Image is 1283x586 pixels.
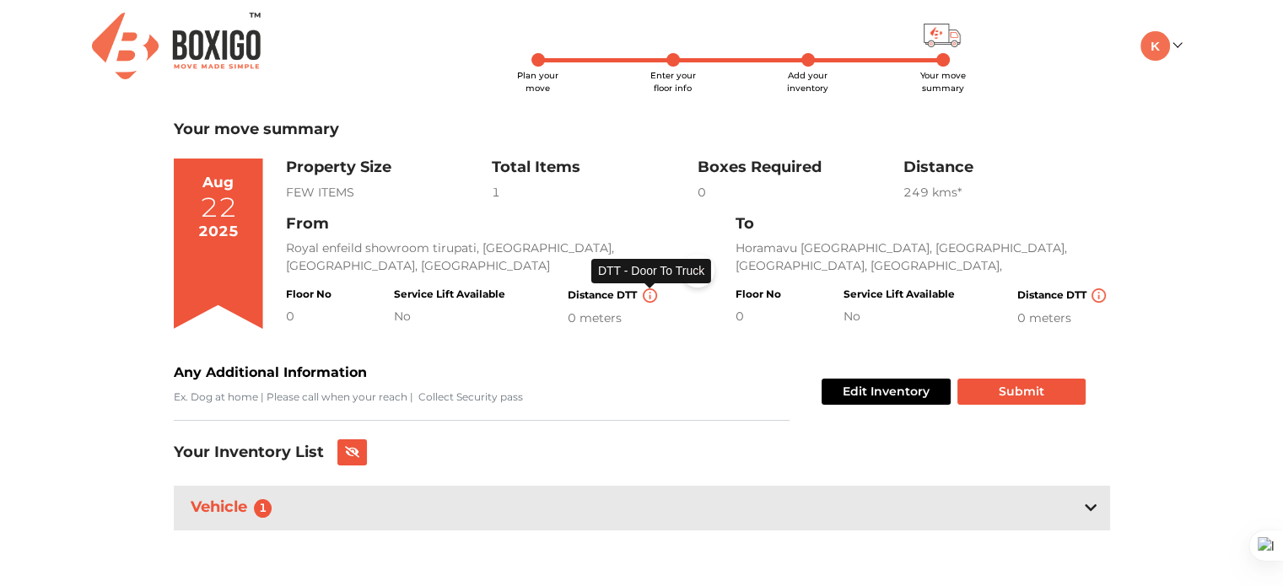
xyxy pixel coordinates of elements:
[735,308,780,325] div: 0
[650,70,696,94] span: Enter your floor info
[1016,309,1109,327] div: 0 meters
[174,444,324,462] h3: Your Inventory List
[903,159,1109,177] h3: Distance
[286,184,492,202] div: FEW ITEMS
[202,172,234,194] div: Aug
[735,239,1109,275] p: Horamavu [GEOGRAPHIC_DATA], [GEOGRAPHIC_DATA], [GEOGRAPHIC_DATA], [GEOGRAPHIC_DATA],
[698,184,903,202] div: 0
[286,159,492,177] h3: Property Size
[92,13,261,79] img: Boxigo
[568,288,660,303] h4: Distance DTT
[957,379,1086,405] button: Submit
[843,308,954,325] div: No
[698,159,903,177] h3: Boxes Required
[843,288,954,300] h4: Service Lift Available
[200,194,237,221] div: 22
[568,309,660,327] div: 0 meters
[822,379,951,405] button: Edit Inventory
[735,288,780,300] h4: Floor No
[920,70,966,94] span: Your move summary
[735,215,1109,234] h3: To
[286,308,332,325] div: 0
[286,215,660,234] h3: From
[254,499,272,518] span: 1
[1016,288,1109,303] h4: Distance DTT
[394,308,505,325] div: No
[286,239,660,275] p: Royal enfeild showroom tirupati, [GEOGRAPHIC_DATA], [GEOGRAPHIC_DATA], [GEOGRAPHIC_DATA]
[174,364,367,380] b: Any Additional Information
[286,288,332,300] h4: Floor No
[903,184,1109,202] div: 249 km s*
[591,259,711,283] div: DTT - Door To Truck
[787,70,828,94] span: Add your inventory
[394,288,505,300] h4: Service Lift Available
[517,70,558,94] span: Plan your move
[492,159,698,177] h3: Total Items
[174,121,1110,139] h3: Your move summary
[492,184,698,202] div: 1
[198,221,239,243] div: 2025
[187,495,283,521] h3: Vehicle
